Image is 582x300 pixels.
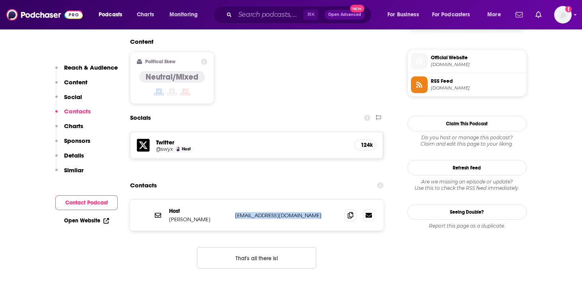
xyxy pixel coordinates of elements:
button: Social [55,93,82,108]
p: Charts [64,122,83,130]
a: Seeing Double? [407,204,527,220]
h2: Content [130,38,378,45]
h2: Socials [130,110,151,125]
a: Open Website [64,217,109,224]
a: Charts [132,8,159,21]
button: Contacts [55,107,91,122]
span: For Business [387,9,419,20]
a: Official Website[DOMAIN_NAME] [411,53,523,70]
button: open menu [382,8,429,21]
span: ⌘ K [304,10,318,20]
div: Claim and edit this page to your liking. [407,134,527,147]
button: Show profile menu [554,6,572,23]
span: Do you host or manage this podcast? [407,134,527,141]
span: Open Advanced [328,13,361,17]
input: Search podcasts, credits, & more... [235,8,304,21]
span: latent.space [431,62,523,68]
span: Charts [137,9,154,20]
button: Refresh Feed [407,160,527,175]
span: Podcasts [99,9,122,20]
img: Podchaser - Follow, Share and Rate Podcasts [6,7,83,22]
p: Host [169,208,229,214]
p: [EMAIL_ADDRESS][DOMAIN_NAME] [235,212,339,219]
p: Sponsors [64,137,90,144]
button: open menu [164,8,208,21]
span: Official Website [431,54,523,61]
div: Search podcasts, credits, & more... [221,6,379,24]
button: Sponsors [55,137,90,152]
button: Nothing here. [197,247,316,269]
h5: 124k [361,142,370,148]
p: Details [64,152,84,159]
p: [PERSON_NAME] [169,216,229,223]
span: More [487,9,501,20]
img: Shawn Wang [176,147,180,151]
p: Similar [64,166,84,174]
div: Are we missing an episode or update? Use this to check the RSS feed immediately. [407,179,527,191]
svg: Add a profile image [565,6,572,12]
button: open menu [427,8,482,21]
a: @swyx [156,146,173,152]
button: Open AdvancedNew [325,10,365,19]
div: Report this page as a duplicate. [407,223,527,229]
span: Logged in as cmand-c [554,6,572,23]
p: Content [64,78,88,86]
img: User Profile [554,6,572,23]
h5: Twitter [156,138,348,146]
button: open menu [482,8,511,21]
button: Charts [55,122,83,137]
span: rss.flightcast.com [431,85,523,91]
span: New [350,5,364,12]
button: Claim This Podcast [407,116,527,131]
button: Details [55,152,84,166]
button: Contact Podcast [55,195,118,210]
span: RSS Feed [431,78,523,85]
span: For Podcasters [432,9,470,20]
button: open menu [93,8,132,21]
a: RSS Feed[DOMAIN_NAME] [411,76,523,93]
h2: Contacts [130,178,157,193]
a: Show notifications dropdown [512,8,526,21]
span: Monitoring [169,9,198,20]
p: Social [64,93,82,101]
button: Content [55,78,88,93]
a: Show notifications dropdown [532,8,545,21]
h4: Neutral/Mixed [146,72,199,82]
button: Similar [55,166,84,181]
h2: Political Skew [145,59,175,64]
button: Reach & Audience [55,64,118,78]
span: Host [182,146,191,152]
p: Contacts [64,107,91,115]
p: Reach & Audience [64,64,118,71]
